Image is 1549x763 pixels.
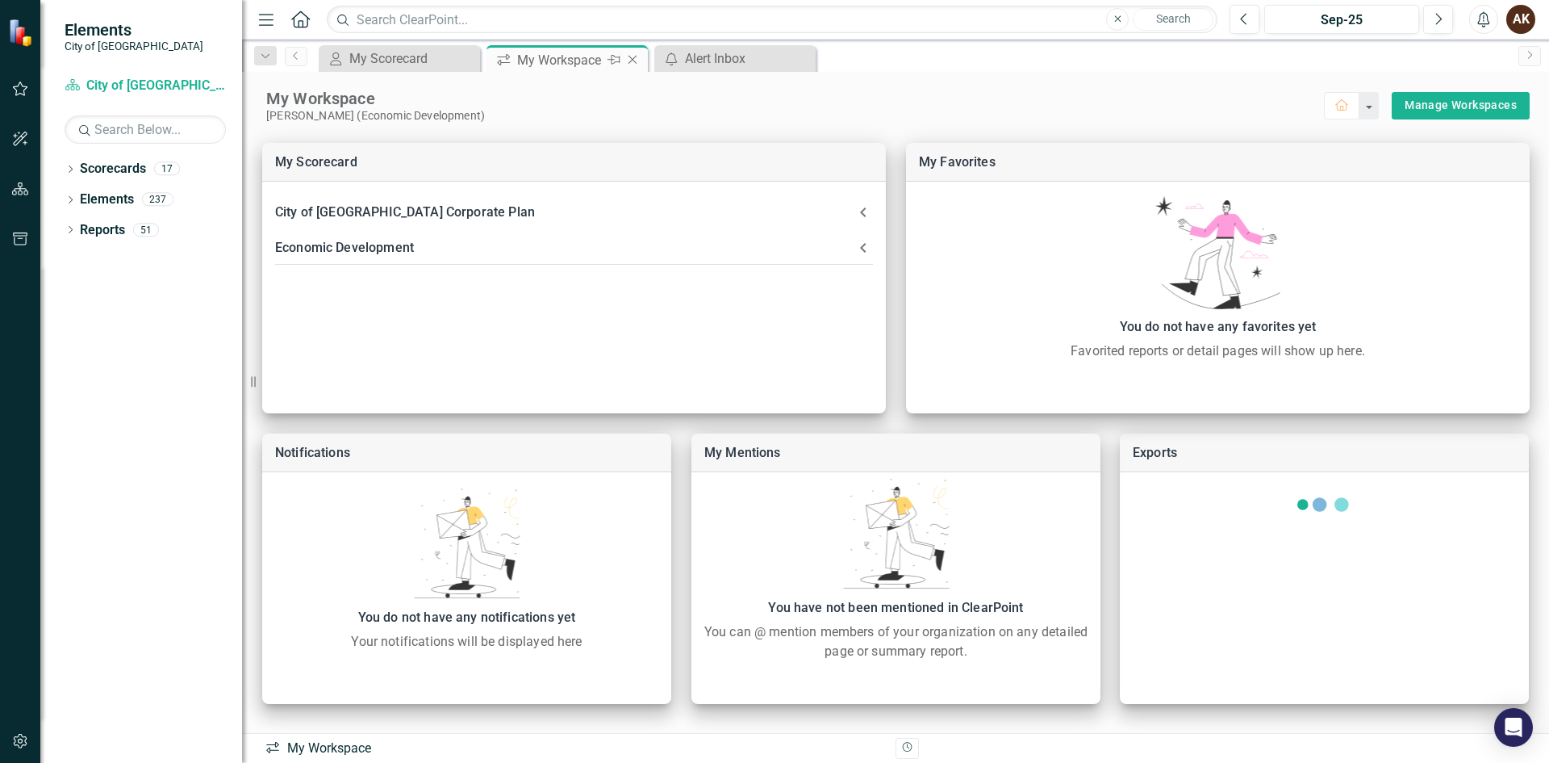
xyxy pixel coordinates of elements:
[65,115,226,144] input: Search Below...
[270,632,663,652] div: Your notifications will be displayed here
[275,237,854,259] div: Economic Development
[323,48,476,69] a: My Scorecard
[327,6,1217,34] input: Search ClearPoint...
[1264,5,1419,34] button: Sep-25
[1133,8,1213,31] button: Search
[699,623,1092,661] div: You can @ mention members of your organization on any detailed page or summary report.
[1506,5,1535,34] button: AK
[275,201,854,224] div: City of [GEOGRAPHIC_DATA] Corporate Plan
[80,221,125,240] a: Reports
[919,154,996,170] a: My Favorites
[65,40,203,52] small: City of [GEOGRAPHIC_DATA]
[1494,708,1533,747] div: Open Intercom Messenger
[154,162,180,176] div: 17
[262,230,886,266] div: Economic Development
[699,597,1092,619] div: You have not been mentioned in ClearPoint
[80,160,146,178] a: Scorecards
[65,77,226,95] a: City of [GEOGRAPHIC_DATA] Corporate Plan
[685,48,812,69] div: Alert Inbox
[80,191,134,209] a: Elements
[275,154,357,170] a: My Scorecard
[349,48,476,69] div: My Scorecard
[133,223,159,237] div: 51
[1392,92,1530,119] button: Manage Workspaces
[142,193,173,207] div: 237
[1133,445,1177,460] a: Exports
[1392,92,1530,119] div: split button
[270,606,663,629] div: You do not have any notifications yet
[1405,95,1517,115] a: Manage Workspaces
[262,195,886,230] div: City of [GEOGRAPHIC_DATA] Corporate Plan
[704,445,781,460] a: My Mentions
[266,109,1324,123] div: [PERSON_NAME] (Economic Development)
[266,88,1324,109] div: My Workspace
[8,19,36,47] img: ClearPoint Strategy
[658,48,812,69] a: Alert Inbox
[914,316,1522,338] div: You do not have any favorites yet
[1270,10,1413,30] div: Sep-25
[65,20,203,40] span: Elements
[265,740,883,758] div: My Workspace
[914,342,1522,361] div: Favorited reports or detail pages will show up here.
[275,445,350,460] a: Notifications
[517,50,603,70] div: My Workspace
[1156,12,1191,25] span: Search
